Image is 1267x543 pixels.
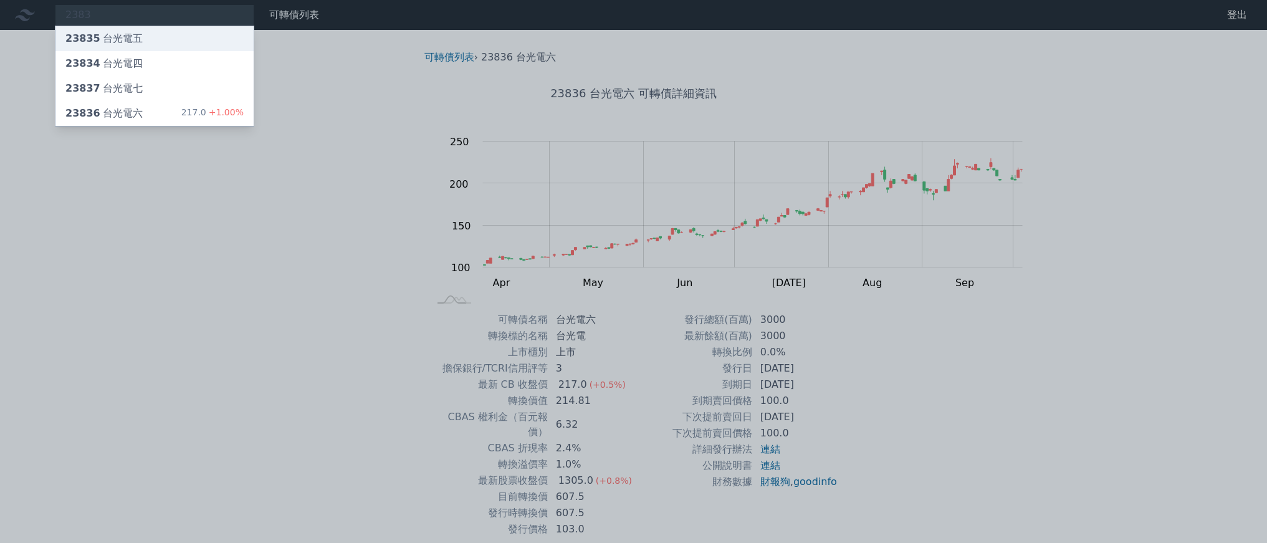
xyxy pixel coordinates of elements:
[55,26,254,51] a: 23835台光電五
[65,81,143,96] div: 台光電七
[65,106,143,121] div: 台光電六
[55,101,254,126] a: 23836台光電六 217.0+1.00%
[55,76,254,101] a: 23837台光電七
[65,107,100,119] span: 23836
[206,107,244,117] span: +1.00%
[181,106,244,121] div: 217.0
[65,31,143,46] div: 台光電五
[65,82,100,94] span: 23837
[55,51,254,76] a: 23834台光電四
[65,32,100,44] span: 23835
[65,57,100,69] span: 23834
[65,56,143,71] div: 台光電四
